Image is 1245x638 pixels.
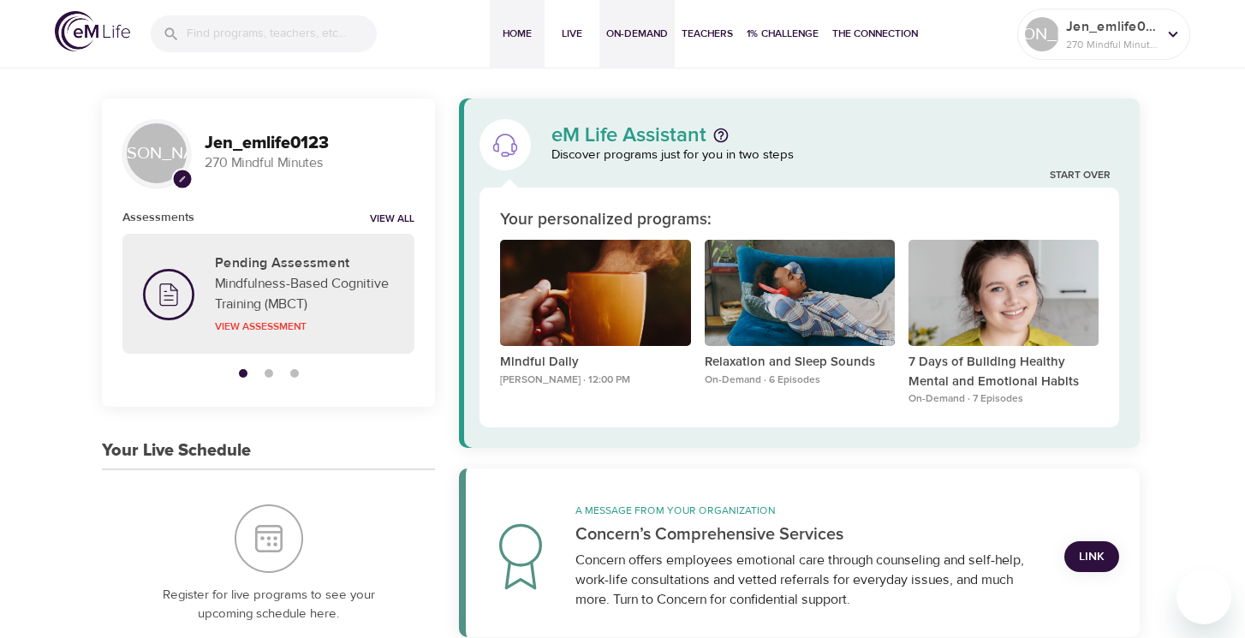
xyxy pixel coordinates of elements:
[606,25,668,43] span: On-Demand
[705,353,895,373] p: Relaxation and Sleep Sounds
[55,11,130,51] img: logo
[370,212,414,227] a: View all notifications
[500,353,690,373] p: Mindful Daily
[908,240,1099,354] button: 7 Days of Building Healthy Mental and Emotional Habits
[1050,169,1111,183] a: Start Over
[908,391,1099,407] p: On-Demand · 7 Episodes
[500,373,690,388] p: [PERSON_NAME] · 12:00 PM
[215,254,394,272] h5: Pending Assessment
[705,240,895,354] button: Relaxation and Sleep Sounds
[1176,569,1231,624] iframe: Button to launch messaging window
[235,504,303,573] img: Your Live Schedule
[122,208,194,227] h6: Assessments
[908,353,1099,391] p: 7 Days of Building Healthy Mental and Emotional Habits
[575,522,1044,547] p: Concern’s Comprehensive Services
[705,373,895,388] p: On-Demand · 6 Episodes
[497,25,538,43] span: Home
[551,146,1119,165] p: Discover programs just for you in two steps
[500,240,690,354] button: Mindful Daily
[1066,16,1157,37] p: Jen_emlife0123
[500,208,712,233] p: Your personalized programs:
[1066,37,1157,52] p: 270 Mindful Minutes
[491,131,519,158] img: eM Life Assistant
[1078,546,1105,568] span: Link
[102,441,251,461] h3: Your Live Schedule
[205,153,414,173] p: 270 Mindful Minutes
[832,25,918,43] span: The Connection
[551,25,593,43] span: Live
[682,25,733,43] span: Teachers
[575,503,1044,518] p: A message from your organization
[136,586,401,624] p: Register for live programs to see your upcoming schedule here.
[215,319,394,334] p: View Assessment
[215,273,394,314] p: Mindfulness-Based Cognitive Training (MBCT)
[1064,541,1119,573] a: Link
[1025,17,1059,51] div: [PERSON_NAME]
[575,551,1044,610] div: Concern offers employees emotional care through counseling and self-help, work-life consultations...
[187,15,377,52] input: Find programs, teachers, etc...
[122,119,191,188] div: [PERSON_NAME]
[551,125,706,146] p: eM Life Assistant
[205,134,414,153] h3: Jen_emlife0123
[747,25,819,43] span: 1% Challenge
